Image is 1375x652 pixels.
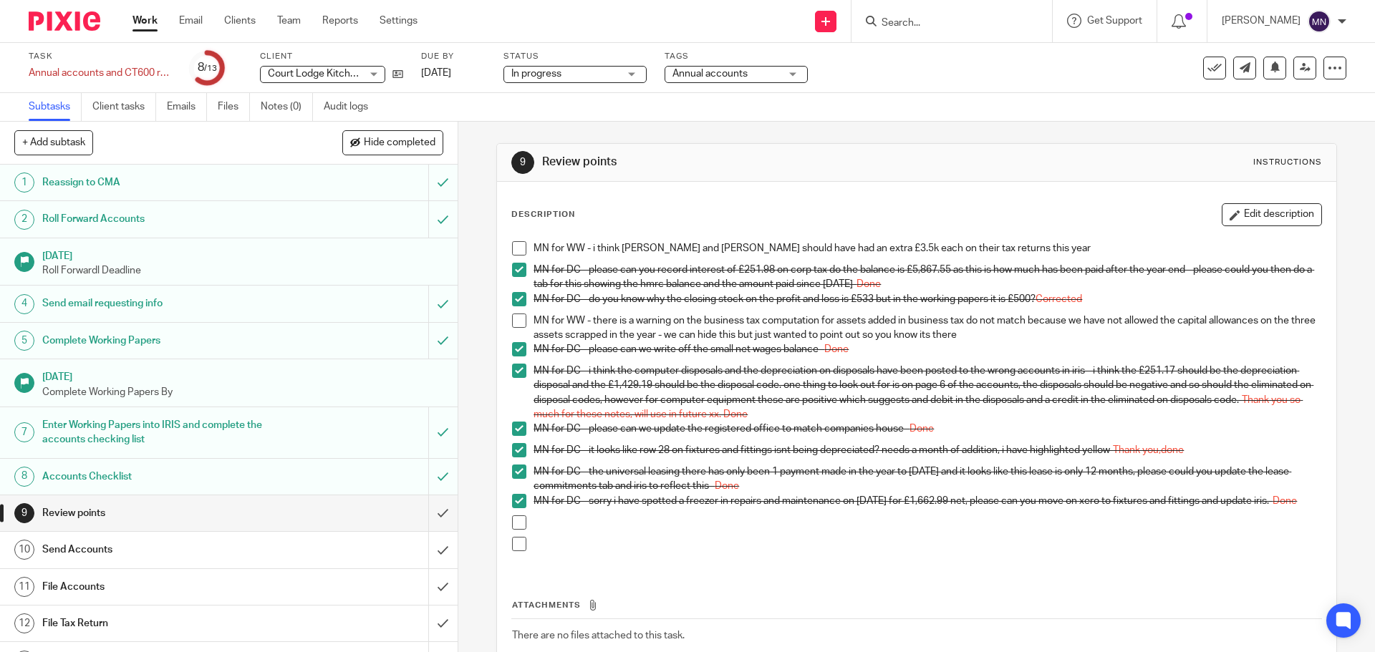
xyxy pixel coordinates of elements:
[1308,10,1331,33] img: svg%3E
[511,151,534,174] div: 9
[14,503,34,523] div: 9
[1222,203,1322,226] button: Edit description
[322,14,358,28] a: Reports
[672,69,748,79] span: Annual accounts
[224,14,256,28] a: Clients
[1036,294,1082,304] span: Corrected
[14,172,34,193] div: 1
[534,443,1321,457] p: MN for DC - it looks like row 28 on fixtures and fittings isnt being depreciated? needs a month o...
[14,467,34,487] div: 8
[1253,157,1322,168] div: Instructions
[542,155,947,170] h1: Review points
[42,293,290,314] h1: Send email requesting info
[421,68,451,78] span: [DATE]
[342,130,443,155] button: Hide completed
[665,51,808,62] label: Tags
[512,601,581,609] span: Attachments
[260,51,403,62] label: Client
[42,330,290,351] h1: Complete Working Papers
[880,17,1009,30] input: Search
[534,241,1321,256] p: MN for WW - i think [PERSON_NAME] and [PERSON_NAME] should have had an extra £3.5k each on their ...
[1087,16,1142,26] span: Get Support
[1222,14,1301,28] p: [PERSON_NAME]
[29,93,82,121] a: Subtasks
[364,137,435,149] span: Hide completed
[92,93,156,121] a: Client tasks
[29,11,100,31] img: Pixie
[534,342,1321,356] p: MN for DC - please can we write off the small net wages balance -
[324,93,379,121] a: Audit logs
[42,539,290,560] h1: Send Accounts
[42,576,290,598] h1: File Accounts
[910,424,934,434] span: Done
[42,613,290,634] h1: File Tax Return
[42,466,290,487] h1: Accounts Checklist
[14,130,93,155] button: + Add subtask
[14,210,34,230] div: 2
[268,69,529,79] span: Court Lodge Kitchen Limited (t/a The Cavendish Bearsted)
[132,14,158,28] a: Work
[204,64,217,72] small: /13
[42,208,290,230] h1: Roll Forward Accounts
[42,172,290,193] h1: Reassign to CMA
[42,385,443,399] p: Complete Working Papers By
[1113,445,1184,455] span: Thank you,done
[503,51,647,62] label: Status
[42,366,443,384] h1: [DATE]
[14,613,34,633] div: 12
[261,93,313,121] a: Notes (0)
[29,51,172,62] label: Task
[534,263,1321,292] p: MN for DC - please can you record interest of £251.98 on corp tax do the balance is £5,867.55 as ...
[42,263,443,278] p: Roll Forwardl Deadline
[179,14,203,28] a: Email
[1273,496,1297,506] span: Done
[534,364,1321,422] p: MN for DC - i think the computer disposals and the depreciation on disposals have been posted to ...
[857,279,881,289] span: Done
[534,292,1321,306] p: MN for DC - do you know why the closing stock on the profit and loss is £533 but in the working p...
[29,66,172,80] div: Annual accounts and CT600 return
[42,502,290,524] h1: Review points
[14,577,34,597] div: 11
[14,540,34,560] div: 10
[511,69,561,79] span: In progress
[715,481,739,491] span: Done
[534,494,1321,508] p: MN for DC - sorry i have spotted a freezer in repairs and maintenance on [DATE] for £1,662.99 net...
[218,93,250,121] a: Files
[512,631,685,641] span: There are no files attached to this task.
[421,51,486,62] label: Due by
[534,395,1303,419] span: Thank you so much for these notes, will use in future xx. Done
[824,344,849,354] span: Done
[380,14,418,28] a: Settings
[511,209,575,220] p: Description
[42,414,290,451] h1: Enter Working Papers into IRIS and complete the accounts checking list
[14,331,34,351] div: 5
[14,294,34,314] div: 4
[167,93,207,121] a: Emails
[534,422,1321,436] p: MN for DC - please can we update the registered office to match companies house -
[534,313,1321,343] p: MN for WW - there is a warning on the business tax computation for assets added in business tax d...
[198,59,217,76] div: 8
[14,422,34,442] div: 7
[277,14,301,28] a: Team
[42,245,443,263] h1: [DATE]
[534,464,1321,494] p: MN for DC - the universal leasing there has only been 1 payment made in the year to [DATE] and it...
